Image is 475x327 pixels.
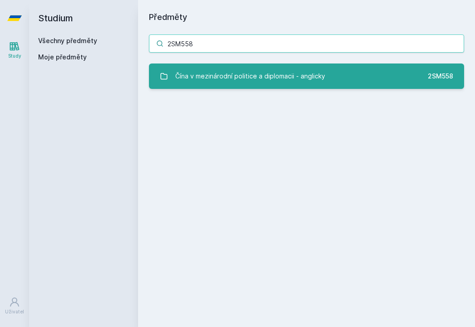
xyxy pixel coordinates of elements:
span: Moje předměty [38,53,87,62]
h1: Předměty [149,11,464,24]
a: Všechny předměty [38,37,97,44]
div: Study [8,53,21,59]
a: Uživatel [2,292,27,320]
div: Uživatel [5,308,24,315]
div: 2SM558 [428,72,453,81]
a: Study [2,36,27,64]
div: Čína v mezinárodní politice a diplomacii - anglicky [175,67,325,85]
a: Čína v mezinárodní politice a diplomacii - anglicky 2SM558 [149,63,464,89]
input: Název nebo ident předmětu… [149,34,464,53]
